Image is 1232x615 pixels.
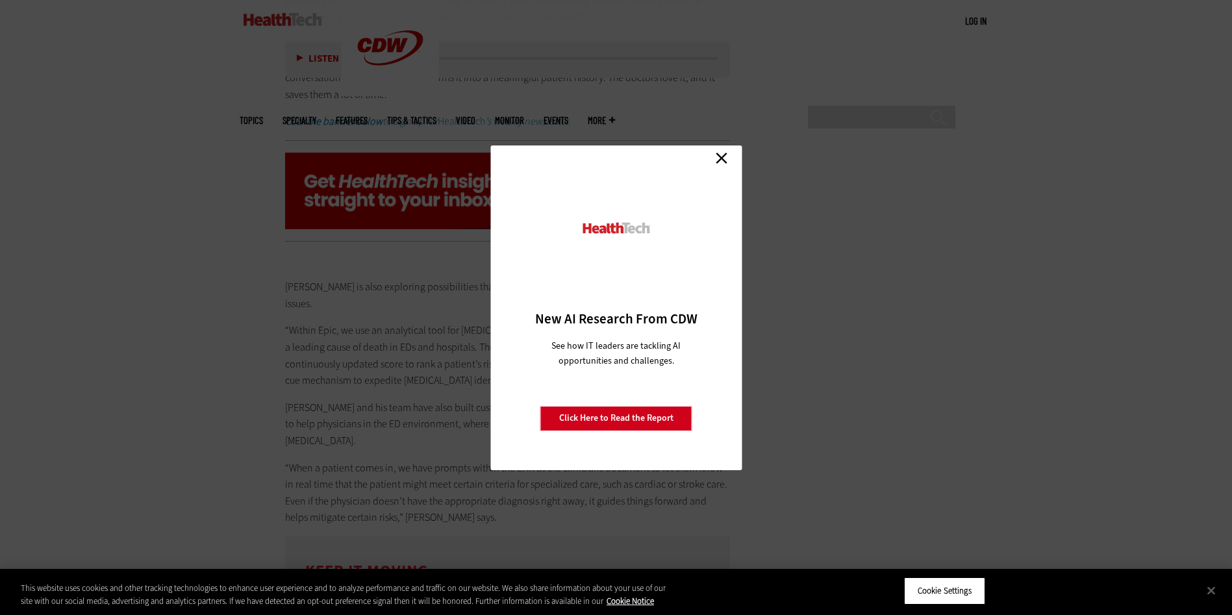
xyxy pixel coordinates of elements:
a: More information about your privacy [607,596,654,607]
h3: New AI Research From CDW [513,310,719,328]
button: Close [1197,576,1226,605]
a: Click Here to Read the Report [540,406,692,431]
a: Close [712,149,731,168]
p: See how IT leaders are tackling AI opportunities and challenges. [536,338,696,368]
img: HealthTech_0.png [581,221,651,235]
button: Cookie Settings [904,577,985,605]
div: This website uses cookies and other tracking technologies to enhance user experience and to analy... [21,582,677,607]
